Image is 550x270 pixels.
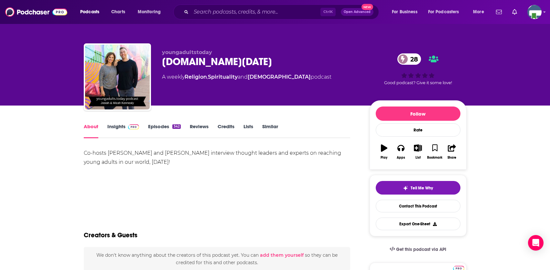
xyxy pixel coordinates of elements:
[397,156,405,160] div: Apps
[387,7,426,17] button: open menu
[344,10,371,14] span: Open Advanced
[469,7,492,17] button: open menu
[370,49,467,89] div: 28Good podcast? Give it some love!
[107,7,129,17] a: Charts
[527,5,542,19] span: Logged in as KCMedia
[528,235,544,251] div: Open Intercom Messenger
[493,6,504,17] a: Show notifications dropdown
[424,7,469,17] button: open menu
[190,123,209,138] a: Reviews
[5,6,67,18] img: Podchaser - Follow, Share and Rate Podcasts
[376,107,460,121] button: Follow
[185,74,207,80] a: Religion
[411,186,433,191] span: Tell Me Why
[473,7,484,17] span: More
[133,7,169,17] button: open menu
[80,7,99,17] span: Podcasts
[208,74,238,80] a: Spirituality
[397,53,421,65] a: 28
[396,247,446,252] span: Get this podcast via API
[179,5,385,19] div: Search podcasts, credits, & more...
[361,4,373,10] span: New
[218,123,234,138] a: Credits
[376,140,393,163] button: Play
[376,181,460,195] button: tell me why sparkleTell Me Why
[84,231,137,239] h2: Creators & Guests
[107,123,139,138] a: InsightsPodchaser Pro
[392,7,417,17] span: For Business
[428,7,459,17] span: For Podcasters
[162,73,331,81] div: A weekly podcast
[207,74,208,80] span: ,
[341,8,373,16] button: Open AdvancedNew
[381,156,387,160] div: Play
[510,6,520,17] a: Show notifications dropdown
[148,123,180,138] a: Episodes342
[262,123,278,138] a: Similar
[248,74,311,80] a: [DEMOGRAPHIC_DATA]
[76,7,108,17] button: open menu
[128,124,139,129] img: Podchaser Pro
[527,5,542,19] button: Show profile menu
[376,200,460,212] a: Contact This Podcast
[376,218,460,230] button: Export One-Sheet
[84,149,350,167] div: Co-hosts [PERSON_NAME] and [PERSON_NAME] interview thought leaders and experts on reaching young ...
[409,140,426,163] button: List
[404,53,421,65] span: 28
[191,7,320,17] input: Search podcasts, credits, & more...
[403,186,408,191] img: tell me why sparkle
[426,140,443,163] button: Bookmark
[427,156,442,160] div: Bookmark
[243,123,253,138] a: Lists
[448,156,456,160] div: Share
[320,8,336,16] span: Ctrl K
[384,242,452,257] a: Get this podcast via API
[162,49,212,55] span: youngadultstoday
[527,5,542,19] img: User Profile
[415,156,421,160] div: List
[96,252,338,265] span: We don't know anything about the creators of this podcast yet . You can so they can be credited f...
[138,7,161,17] span: Monitoring
[172,124,180,129] div: 342
[393,140,409,163] button: Apps
[84,123,98,138] a: About
[443,140,460,163] button: Share
[111,7,125,17] span: Charts
[85,45,150,109] img: youngadults.today
[260,253,304,258] button: add them yourself
[384,80,452,85] span: Good podcast? Give it some love!
[376,123,460,137] div: Rate
[238,74,248,80] span: and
